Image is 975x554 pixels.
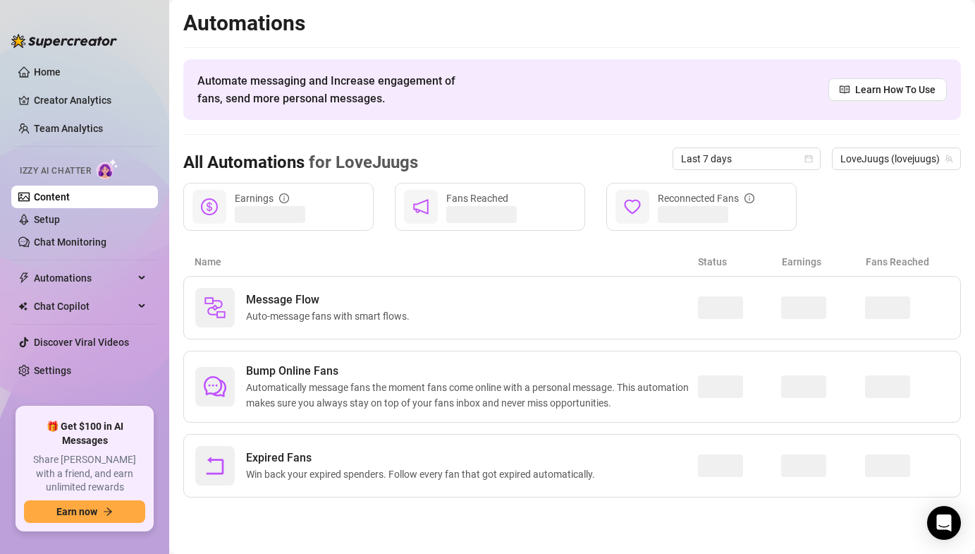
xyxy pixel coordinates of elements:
span: info-circle [279,193,289,203]
span: calendar [804,155,813,163]
img: Chat Copilot [18,301,27,311]
a: Settings [34,365,71,376]
article: Name [195,254,698,270]
span: arrow-right [103,507,113,517]
span: Win back your expired spenders. Follow every fan that got expired automatically. [246,466,601,482]
a: Home [34,66,61,78]
span: Izzy AI Chatter [20,164,91,178]
span: notification [412,198,429,215]
div: Reconnected Fans [658,191,754,206]
img: AI Chatter [97,159,118,179]
span: comment [204,375,226,398]
button: Earn nowarrow-right [24,500,145,523]
span: rollback [204,454,226,477]
span: Automate messaging and Increase engagement of fans, send more personal messages. [197,72,469,107]
article: Earnings [782,254,866,270]
article: Status [698,254,782,270]
a: Chat Monitoring [34,236,106,248]
span: Learn How To Use [855,82,936,97]
span: info-circle [744,193,754,203]
a: Learn How To Use [828,78,947,101]
span: Fans Reached [446,193,508,204]
span: heart [624,198,641,215]
span: Bump Online Fans [246,363,698,380]
span: 🎁 Get $100 in AI Messages [24,420,145,447]
span: Message Flow [246,291,415,308]
span: Automations [34,267,134,289]
span: dollar [201,198,218,215]
span: Earn now [56,506,97,517]
div: Earnings [235,191,289,206]
span: thunderbolt [18,272,30,284]
div: Open Intercom Messenger [927,506,961,540]
span: Share [PERSON_NAME] with a friend, and earn unlimited rewards [24,453,145,495]
img: logo-BBDzfeDw.svg [11,34,117,48]
h2: Automations [183,10,961,37]
span: LoveJuugs (lovejuugs) [840,148,952,169]
span: for LoveJuugs [305,152,418,172]
a: Creator Analytics [34,89,147,112]
a: Team Analytics [34,123,103,134]
img: svg%3e [204,296,226,319]
h3: All Automations [183,152,418,174]
article: Fans Reached [866,254,950,270]
span: Chat Copilot [34,295,134,318]
span: read [840,85,850,95]
span: Auto-message fans with smart flows. [246,308,415,324]
span: Automatically message fans the moment fans come online with a personal message. This automation m... [246,380,698,411]
a: Discover Viral Videos [34,337,129,348]
a: Content [34,191,70,203]
span: Expired Fans [246,450,601,466]
span: Last 7 days [681,148,812,169]
a: Setup [34,214,60,225]
span: team [945,155,953,163]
